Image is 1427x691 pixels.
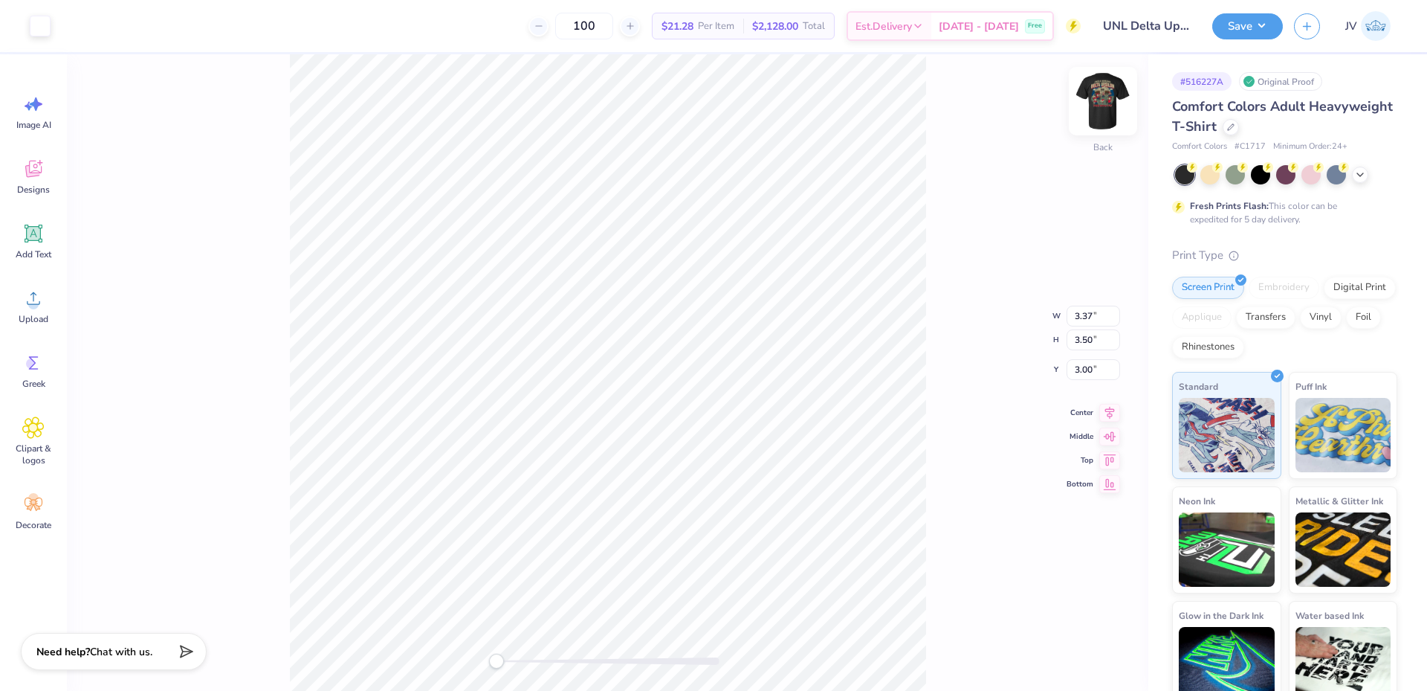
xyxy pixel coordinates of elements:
[1028,21,1042,31] span: Free
[1067,478,1093,490] span: Bottom
[1067,407,1093,419] span: Center
[1273,141,1347,153] span: Minimum Order: 24 +
[1295,512,1391,587] img: Metallic & Glitter Ink
[1092,11,1201,41] input: Untitled Design
[19,313,48,325] span: Upload
[1172,97,1393,135] span: Comfort Colors Adult Heavyweight T-Shirt
[1295,398,1391,472] img: Puff Ink
[1172,306,1232,329] div: Applique
[1295,608,1364,623] span: Water based Ink
[1093,141,1113,154] div: Back
[1249,277,1319,299] div: Embroidery
[16,119,51,131] span: Image AI
[1295,379,1327,394] span: Puff Ink
[1067,454,1093,466] span: Top
[661,19,693,34] span: $21.28
[489,654,504,669] div: Accessibility label
[1172,72,1232,91] div: # 516227A
[1235,141,1266,153] span: # C1717
[1179,608,1263,623] span: Glow in the Dark Ink
[1212,13,1283,39] button: Save
[17,184,50,196] span: Designs
[1339,11,1397,41] a: JV
[855,19,912,34] span: Est. Delivery
[16,519,51,531] span: Decorate
[1172,277,1244,299] div: Screen Print
[36,645,90,659] strong: Need help?
[9,443,58,466] span: Clipart & logos
[1190,200,1269,212] strong: Fresh Prints Flash:
[1324,277,1396,299] div: Digital Print
[1172,141,1227,153] span: Comfort Colors
[1179,512,1275,587] img: Neon Ink
[803,19,825,34] span: Total
[1295,493,1383,509] span: Metallic & Glitter Ink
[1190,199,1373,226] div: This color can be expedited for 5 day delivery.
[90,645,152,659] span: Chat with us.
[1346,306,1381,329] div: Foil
[555,13,613,39] input: – –
[1067,431,1093,443] span: Middle
[1345,18,1357,35] span: JV
[698,19,734,34] span: Per Item
[1179,379,1218,394] span: Standard
[1361,11,1391,41] img: Jo Vincent
[752,19,798,34] span: $2,128.00
[1172,247,1397,264] div: Print Type
[939,19,1019,34] span: [DATE] - [DATE]
[1179,398,1275,472] img: Standard
[16,248,51,260] span: Add Text
[1300,306,1342,329] div: Vinyl
[1172,336,1244,359] div: Rhinestones
[1236,306,1295,329] div: Transfers
[1179,493,1215,509] span: Neon Ink
[22,378,45,390] span: Greek
[1239,72,1322,91] div: Original Proof
[1073,71,1133,131] img: Back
